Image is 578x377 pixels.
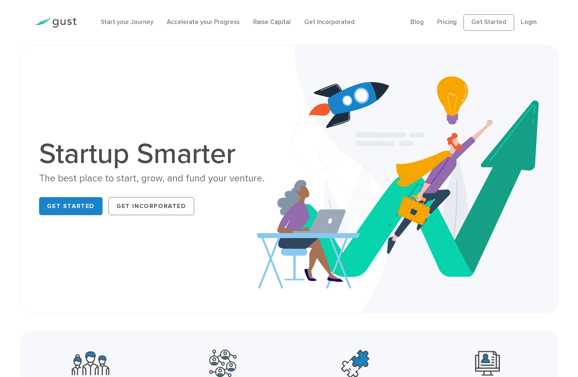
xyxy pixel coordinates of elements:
a: Get Incorporated [109,197,194,215]
a: Blog [410,18,424,26]
img: Powerful Partners [209,350,237,377]
a: Get Started [39,197,103,215]
a: Get Incorporated [304,18,355,26]
a: Login [521,18,537,26]
a: Get Started [463,14,514,31]
a: Pricing [437,18,457,26]
img: Startup Smarter Hero [257,45,557,312]
img: Community Founders [72,350,109,377]
img: Leading Angel Investment [475,350,500,377]
a: Accelerate your Progress [167,18,240,26]
img: Gust Logo [35,18,77,28]
a: Raise Capital [253,18,291,26]
div: The best place to start, grow, and fund your venture. [39,172,283,185]
a: Start your Journey [101,18,153,26]
h1: Startup Smarter [39,140,283,168]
